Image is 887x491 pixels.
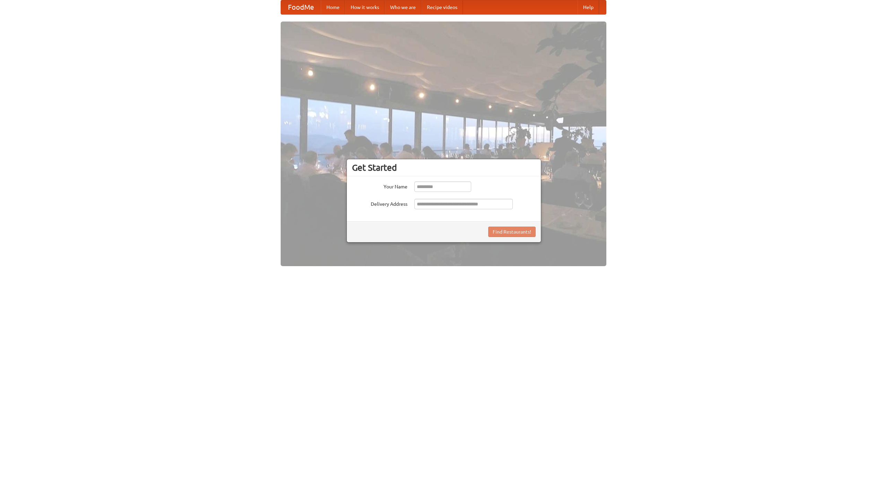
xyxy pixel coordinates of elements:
button: Find Restaurants! [488,227,536,237]
label: Your Name [352,181,407,190]
a: How it works [345,0,385,14]
a: Recipe videos [421,0,463,14]
a: FoodMe [281,0,321,14]
label: Delivery Address [352,199,407,208]
a: Help [578,0,599,14]
a: Home [321,0,345,14]
h3: Get Started [352,162,536,173]
a: Who we are [385,0,421,14]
